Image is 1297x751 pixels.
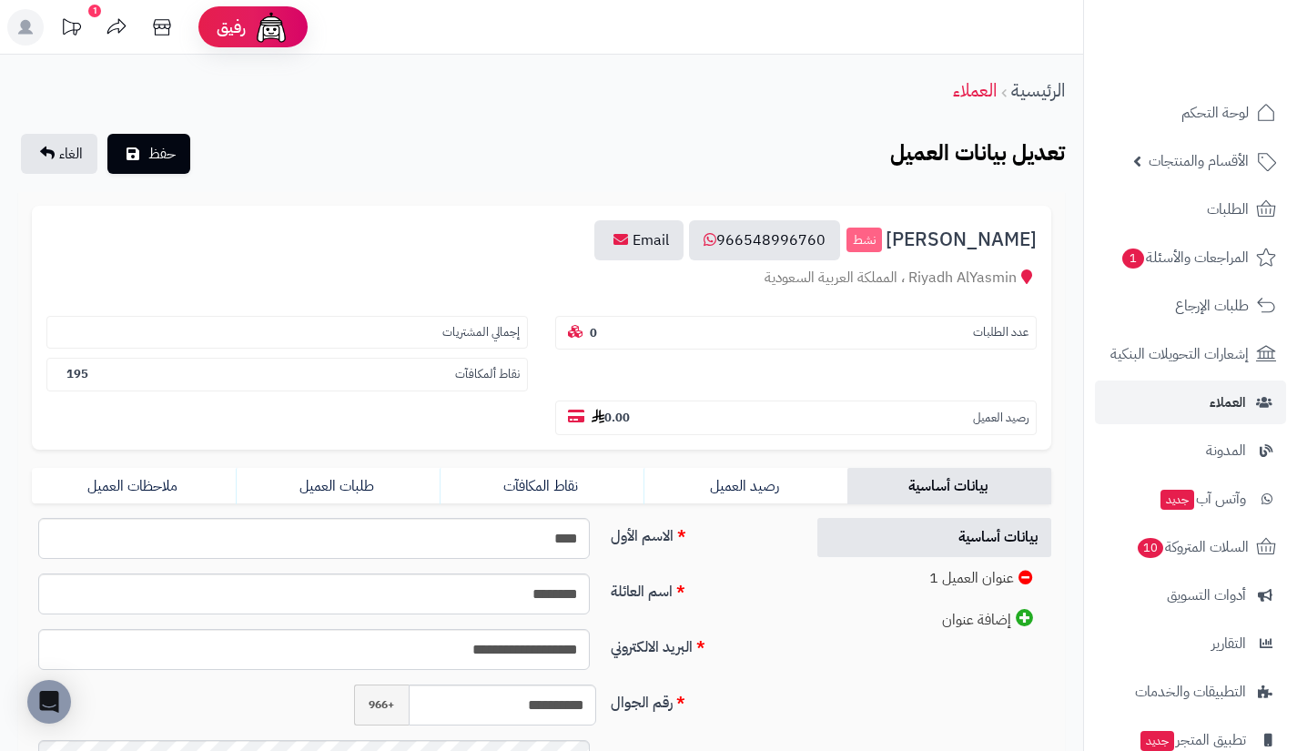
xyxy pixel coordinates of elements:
span: التطبيقات والخدمات [1135,679,1246,705]
a: Email [594,220,684,260]
img: ai-face.png [253,9,289,46]
span: أدوات التسويق [1167,583,1246,608]
span: جديد [1160,490,1194,510]
small: عدد الطلبات [973,324,1028,341]
b: 0 [590,324,597,341]
a: طلبات العميل [236,468,440,504]
a: الطلبات [1095,188,1286,231]
a: العملاء [1095,381,1286,424]
div: Open Intercom Messenger [27,680,71,724]
a: المدونة [1095,429,1286,472]
span: +966 [354,685,409,726]
a: نقاط المكافآت [440,468,643,504]
a: لوحة التحكم [1095,91,1286,135]
label: رقم الجوال [603,685,796,714]
b: 0.00 [592,409,630,426]
span: جديد [1140,731,1174,751]
b: تعديل بيانات العميل [890,137,1065,169]
img: logo-2.png [1173,51,1280,89]
span: طلبات الإرجاع [1175,293,1249,319]
div: 1 [88,5,101,17]
a: إشعارات التحويلات البنكية [1095,332,1286,376]
a: 966548996760 [689,220,840,260]
label: البريد الالكتروني [603,629,796,658]
span: 1 [1122,249,1144,269]
label: اسم العائلة [603,573,796,603]
span: الأقسام والمنتجات [1149,148,1249,174]
span: الطلبات [1207,197,1249,222]
span: العملاء [1210,390,1246,415]
span: [PERSON_NAME] [886,229,1037,250]
a: عنوان العميل 1 [817,559,1052,598]
a: بيانات أساسية [817,518,1052,557]
span: رفيق [217,16,246,38]
small: رصيد العميل [973,410,1028,427]
a: أدوات التسويق [1095,573,1286,617]
span: لوحة التحكم [1181,100,1249,126]
span: التقارير [1211,631,1246,656]
b: 195 [66,365,88,382]
a: رصيد العميل [643,468,847,504]
small: إجمالي المشتريات [442,324,520,341]
a: طلبات الإرجاع [1095,284,1286,328]
div: Riyadh AlYasmin ، المملكة العربية السعودية [46,268,1037,289]
a: الرئيسية [1011,76,1065,104]
label: الاسم الأول [603,518,796,547]
small: نقاط ألمكافآت [455,366,520,383]
span: الغاء [59,143,83,165]
span: وآتس آب [1159,486,1246,512]
a: السلات المتروكة10 [1095,525,1286,569]
span: المدونة [1206,438,1246,463]
a: تحديثات المنصة [48,9,94,50]
a: إضافة عنوان [817,600,1052,640]
a: العملاء [953,76,997,104]
a: ملاحظات العميل [32,468,236,504]
a: التطبيقات والخدمات [1095,670,1286,714]
small: نشط [846,228,882,253]
span: السلات المتروكة [1136,534,1249,560]
span: إشعارات التحويلات البنكية [1110,341,1249,367]
a: المراجعات والأسئلة1 [1095,236,1286,279]
a: التقارير [1095,622,1286,665]
span: 10 [1138,538,1163,558]
a: بيانات أساسية [847,468,1051,504]
a: الغاء [21,134,97,174]
span: حفظ [148,143,176,165]
a: وآتس آبجديد [1095,477,1286,521]
button: حفظ [107,134,190,174]
span: المراجعات والأسئلة [1120,245,1249,270]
